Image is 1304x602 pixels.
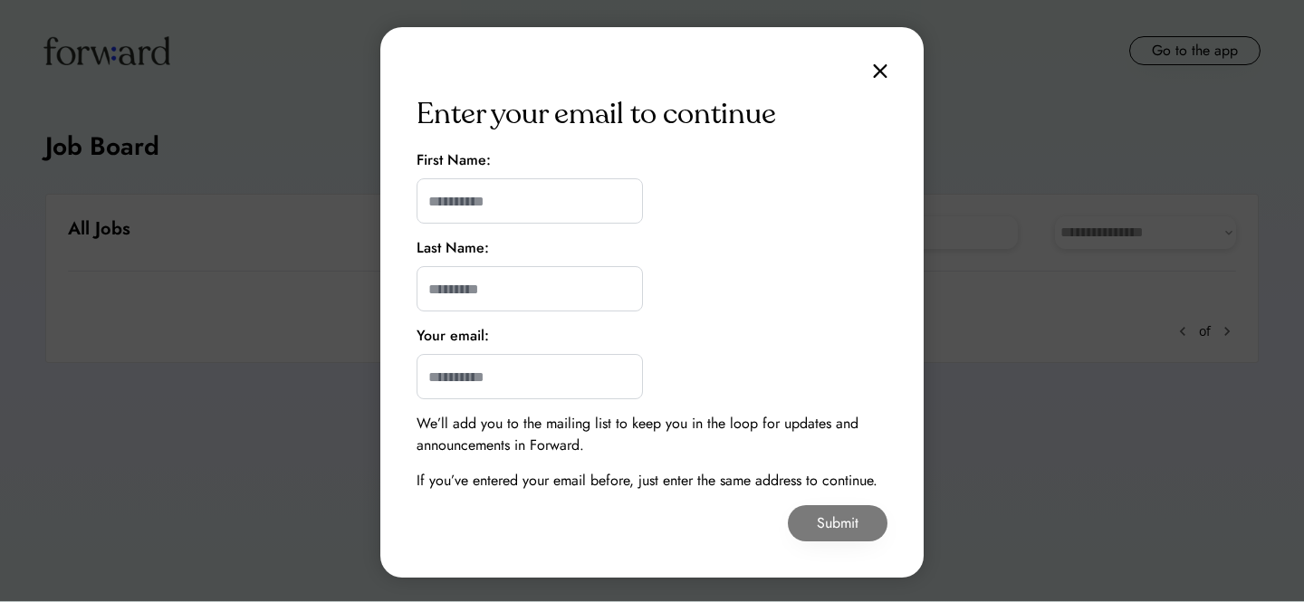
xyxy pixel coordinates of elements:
div: Your email: [417,325,489,347]
button: Submit [788,505,887,541]
div: We’ll add you to the mailing list to keep you in the loop for updates and announcements in Forward. [417,413,887,456]
div: If you’ve entered your email before, just enter the same address to continue. [417,470,877,492]
div: First Name: [417,149,491,171]
div: Last Name: [417,237,489,259]
img: close.svg [873,63,887,79]
div: Enter your email to continue [417,92,776,136]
